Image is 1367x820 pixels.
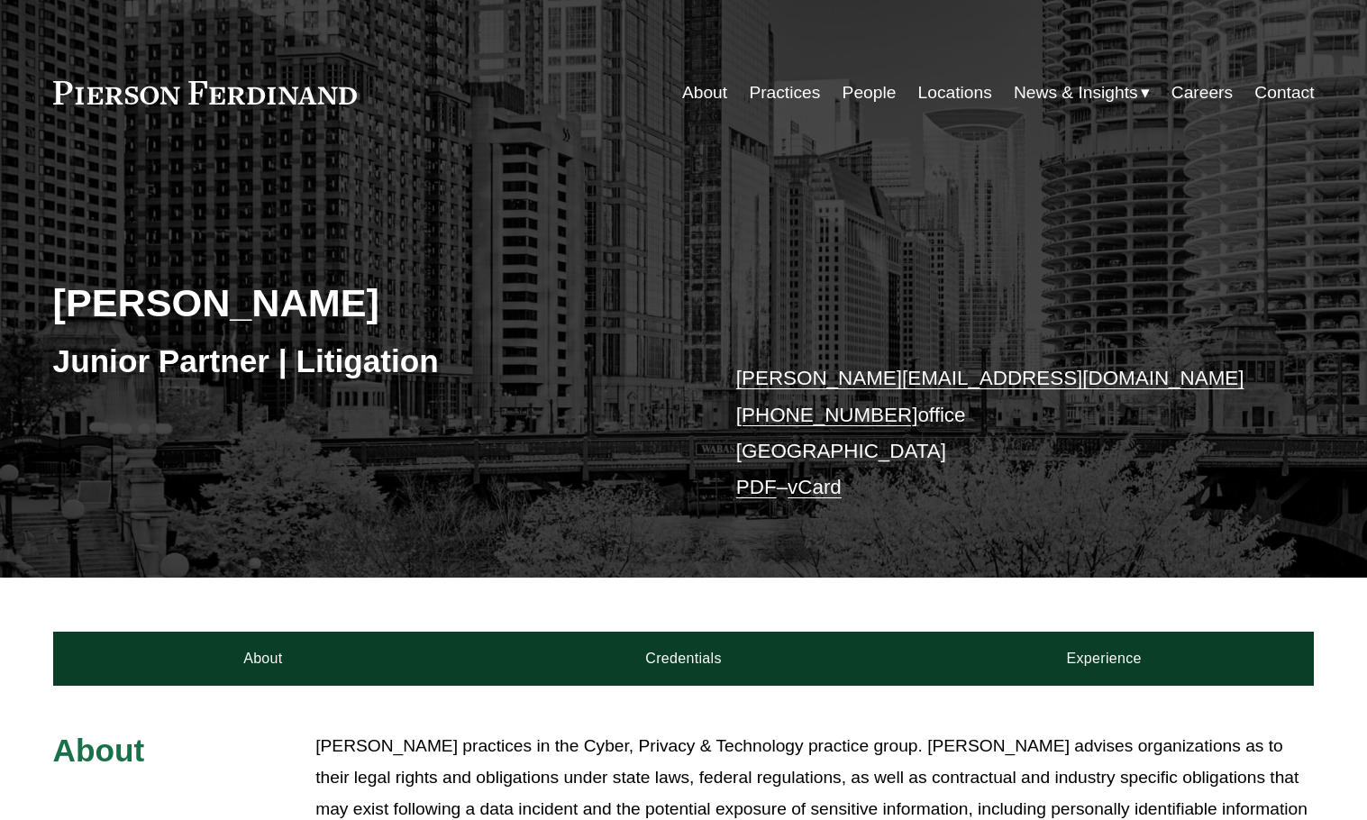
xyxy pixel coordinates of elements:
a: About [53,632,474,686]
a: Credentials [473,632,894,686]
a: [PERSON_NAME][EMAIL_ADDRESS][DOMAIN_NAME] [736,367,1244,389]
a: vCard [788,476,842,498]
a: Contact [1254,76,1314,110]
a: folder dropdown [1014,76,1150,110]
a: Careers [1171,76,1233,110]
a: Practices [749,76,820,110]
p: office [GEOGRAPHIC_DATA] – [736,360,1262,506]
span: News & Insights [1014,77,1138,109]
span: About [53,733,145,768]
h3: Junior Partner | Litigation [53,342,684,381]
h2: [PERSON_NAME] [53,279,684,326]
a: About [682,76,727,110]
a: People [843,76,897,110]
a: Experience [894,632,1315,686]
a: Locations [918,76,992,110]
a: PDF [736,476,777,498]
a: [PHONE_NUMBER] [736,404,918,426]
